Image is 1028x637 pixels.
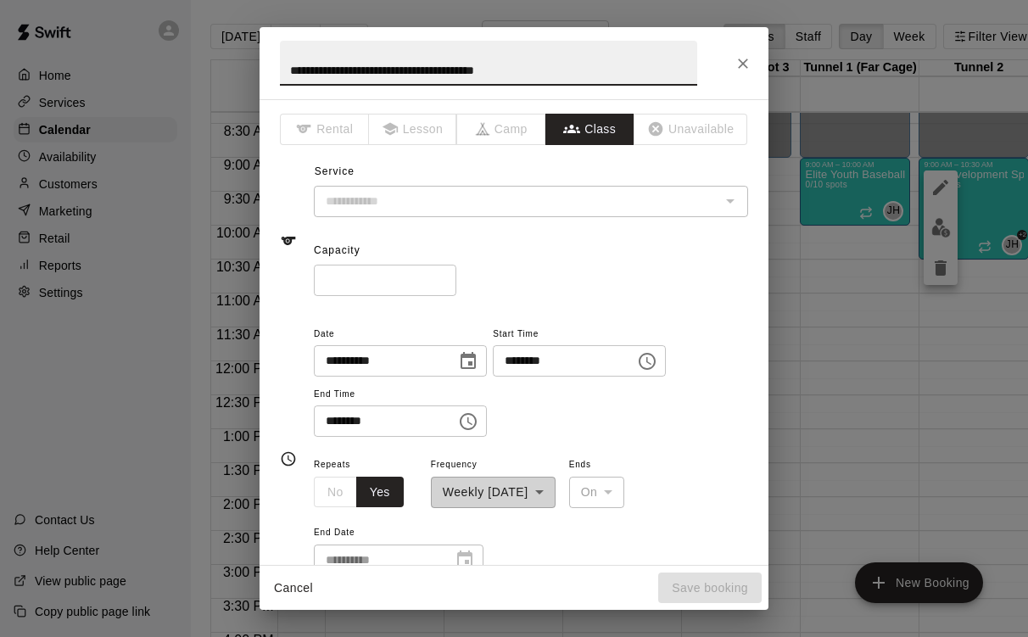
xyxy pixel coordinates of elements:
button: Yes [356,477,404,508]
span: Start Time [493,323,666,346]
button: Close [728,48,758,79]
button: Choose date, selected date is Sep 27, 2025 [451,344,485,378]
div: outlined button group [314,477,404,508]
button: Choose time, selected time is 9:00 AM [630,344,664,378]
svg: Service [280,232,297,249]
div: The service of an existing booking cannot be changed [314,186,748,217]
span: End Time [314,383,487,406]
button: Class [545,114,634,145]
span: The type of an existing booking cannot be changed [369,114,458,145]
svg: Timing [280,450,297,467]
span: End Date [314,522,483,545]
button: Choose time, selected time is 10:30 AM [451,405,485,439]
span: Service [315,165,355,177]
span: Ends [569,454,625,477]
button: Cancel [266,573,321,604]
span: Repeats [314,454,417,477]
span: The type of an existing booking cannot be changed [634,114,748,145]
span: Frequency [431,454,556,477]
div: On [569,477,625,508]
span: Date [314,323,487,346]
span: The type of an existing booking cannot be changed [280,114,369,145]
span: Capacity [314,244,360,256]
span: The type of an existing booking cannot be changed [457,114,546,145]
